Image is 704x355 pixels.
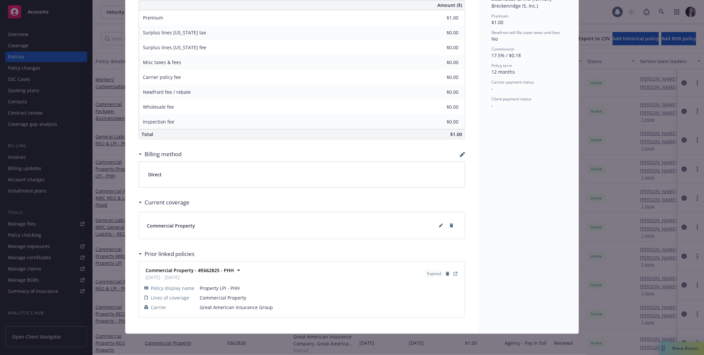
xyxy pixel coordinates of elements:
input: 0.00 [419,28,462,38]
span: Great American Insurance Group [200,304,459,311]
input: 0.00 [419,43,462,53]
span: [DATE] - [DATE] [146,274,234,281]
span: Commission [491,46,514,52]
span: 17.5% / $0.18 [491,52,521,58]
span: Misc taxes & fees [143,59,181,65]
input: 0.00 [419,13,462,23]
span: Lines of coverage [151,294,189,301]
span: Amount ($) [437,2,462,9]
input: 0.00 [419,102,462,112]
a: View Policy [452,270,459,278]
span: - [491,86,493,92]
span: - [491,102,493,108]
h3: Prior linked policies [145,250,194,258]
span: Premium [491,13,508,19]
span: Wholesale fee [143,104,174,110]
span: No [491,36,498,42]
span: Premium [143,15,163,21]
span: Total [142,131,153,137]
span: Newfront fee / rebate [143,89,191,95]
h3: Billing method [145,150,182,159]
span: Commercial Property [200,294,459,301]
span: Inspection fee [143,119,174,125]
span: Carrier payment status [491,79,534,85]
span: Property LPI - PHH [200,285,459,292]
span: Expired [427,271,441,277]
div: Current coverage [139,198,189,207]
span: Surplus lines [US_STATE] fee [143,44,206,51]
input: 0.00 [419,87,462,97]
input: 0.00 [419,72,462,82]
span: Policy term [491,63,512,68]
span: $1.00 [450,131,462,137]
input: 0.00 [419,57,462,67]
span: Client payment status [491,96,531,102]
span: $1.00 [491,19,503,25]
span: Newfront will file state taxes and fees [491,30,560,35]
div: Direct [139,162,465,187]
span: 12 months [491,69,515,75]
strong: Commercial Property - #E662825 - PHH [146,267,234,273]
span: Commercial Property [147,222,195,229]
span: Carrier policy fee [143,74,181,80]
span: Carrier [151,304,166,311]
div: Prior linked policies [139,250,194,258]
h3: Current coverage [145,198,189,207]
span: Surplus lines [US_STATE] tax [143,29,206,36]
div: Billing method [139,150,182,159]
input: 0.00 [419,117,462,127]
span: Policy display name [151,285,194,292]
